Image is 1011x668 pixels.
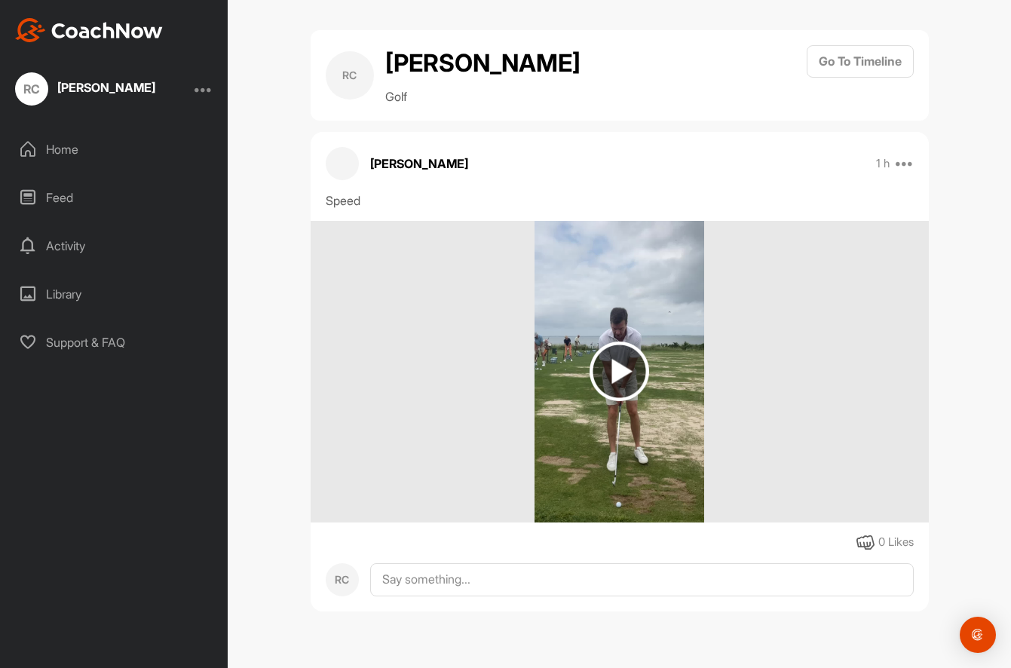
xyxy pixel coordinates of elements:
p: 1 h [876,156,890,171]
div: RC [15,72,48,106]
img: play [590,342,649,401]
p: [PERSON_NAME] [370,155,468,173]
div: Home [8,130,221,168]
div: Open Intercom Messenger [960,617,996,653]
div: Speed [326,192,914,210]
div: Library [8,275,221,313]
div: RC [326,563,359,596]
img: CoachNow [15,18,163,42]
div: 0 Likes [878,534,914,551]
div: [PERSON_NAME] [57,81,155,93]
h2: [PERSON_NAME] [385,45,581,81]
button: Go To Timeline [807,45,914,78]
div: RC [326,51,374,100]
a: Go To Timeline [807,45,914,106]
div: Support & FAQ [8,323,221,361]
div: Activity [8,227,221,265]
img: media [535,221,704,522]
div: Feed [8,179,221,216]
p: Golf [385,87,581,106]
